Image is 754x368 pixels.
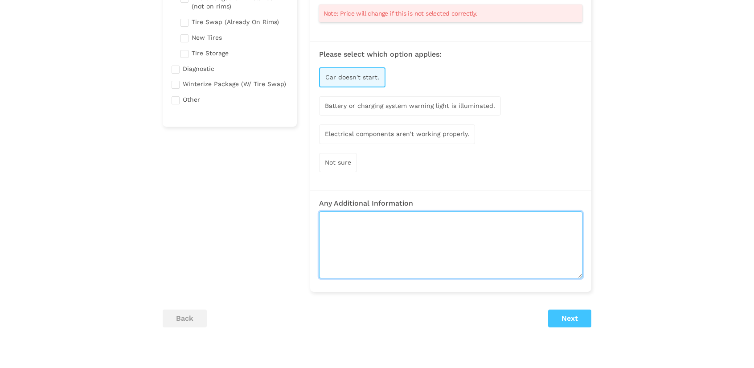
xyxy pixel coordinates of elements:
span: Car doesn't start. [325,74,379,81]
h3: Please select which option applies: [319,50,582,58]
button: Next [548,310,591,327]
span: Not sure [325,159,351,166]
span: Electrical components aren't working properly. [325,130,469,137]
button: back [163,310,207,327]
span: Note: Price will change if this is not selected correctly. [324,9,477,18]
span: Battery or charging system warning light is illuminated. [325,102,495,109]
h3: Any Additional Information [319,199,582,207]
